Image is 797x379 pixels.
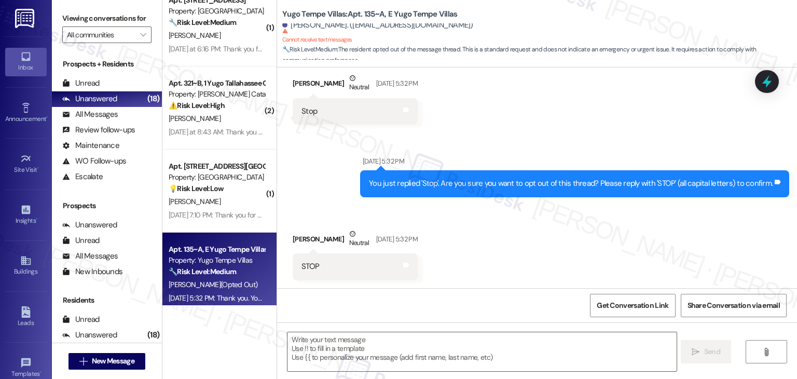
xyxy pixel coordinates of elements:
[46,114,48,121] span: •
[688,300,780,311] span: Share Conversation via email
[5,150,47,178] a: Site Visit •
[169,293,681,303] div: [DATE] 5:32 PM: Thank you. You will no longer receive texts from this thread. Please reply with '...
[169,89,265,100] div: Property: [PERSON_NAME] Catalyst
[62,171,103,182] div: Escalate
[169,210,781,220] div: [DATE] 7:10 PM: Thank you for your message. Our offices are currently closed, but we will contact...
[169,244,265,255] div: Apt. 135~A, E Yugo Tempe Villas
[169,78,265,89] div: Apt. 321~B, 1 Yugo Tallahassee Catalyst
[52,295,162,306] div: Residents
[62,10,152,26] label: Viewing conversations for
[62,125,135,136] div: Review follow-ups
[52,59,162,70] div: Prospects + Residents
[590,294,675,317] button: Get Conversation Link
[62,140,119,151] div: Maintenance
[169,184,224,193] strong: 💡 Risk Level: Low
[37,165,39,172] span: •
[282,20,473,31] div: [PERSON_NAME]. ([EMAIL_ADDRESS][DOMAIN_NAME])
[5,201,47,229] a: Insights •
[145,327,162,343] div: (18)
[62,93,117,104] div: Unanswered
[169,114,221,123] span: [PERSON_NAME]
[282,9,457,20] b: Yugo Tempe Villas: Apt. 135~A, E Yugo Tempe Villas
[52,200,162,211] div: Prospects
[36,215,37,223] span: •
[68,353,145,370] button: New Message
[169,172,265,183] div: Property: [GEOGRAPHIC_DATA]
[169,6,265,17] div: Property: [GEOGRAPHIC_DATA]
[169,255,265,266] div: Property: Yugo Tempe Villas
[301,261,319,272] div: STOP
[140,31,146,39] i: 
[282,44,797,66] span: : The resident opted out of the message thread. This is a standard request and does not indicate ...
[62,220,117,231] div: Unanswered
[762,348,770,356] i: 
[169,31,221,40] span: [PERSON_NAME]
[62,78,100,89] div: Unread
[347,228,371,250] div: Neutral
[67,26,135,43] input: All communities
[293,228,418,254] div: [PERSON_NAME]
[62,251,118,262] div: All Messages
[692,348,699,356] i: 
[301,106,317,117] div: Stop
[374,234,418,245] div: [DATE] 5:32 PM
[681,294,787,317] button: Share Conversation via email
[62,235,100,246] div: Unread
[374,78,418,89] div: [DATE] 5:32 PM
[15,9,36,28] img: ResiDesk Logo
[347,73,371,94] div: Neutral
[5,48,47,76] a: Inbox
[5,252,47,280] a: Buildings
[145,91,162,107] div: (18)
[62,109,118,120] div: All Messages
[597,300,668,311] span: Get Conversation Link
[40,369,42,376] span: •
[79,357,87,366] i: 
[169,280,257,289] span: [PERSON_NAME] (Opted Out)
[360,156,404,167] div: [DATE] 5:32 PM
[369,178,773,189] div: You just replied 'Stop'. Are you sure you want to opt out of this thread? Please reply with 'STOP...
[282,28,352,43] sup: Cannot receive text messages
[169,197,221,206] span: [PERSON_NAME]
[681,340,731,363] button: Send
[62,330,117,341] div: Unanswered
[704,346,720,357] span: Send
[62,314,100,325] div: Unread
[293,73,418,98] div: [PERSON_NAME]
[282,45,337,53] strong: 🔧 Risk Level: Medium
[169,18,236,27] strong: 🔧 Risk Level: Medium
[169,267,236,276] strong: 🔧 Risk Level: Medium
[62,266,122,277] div: New Inbounds
[92,356,134,367] span: New Message
[5,303,47,331] a: Leads
[169,161,265,172] div: Apt. [STREET_ADDRESS][GEOGRAPHIC_DATA]
[62,156,126,167] div: WO Follow-ups
[169,101,225,110] strong: ⚠️ Risk Level: High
